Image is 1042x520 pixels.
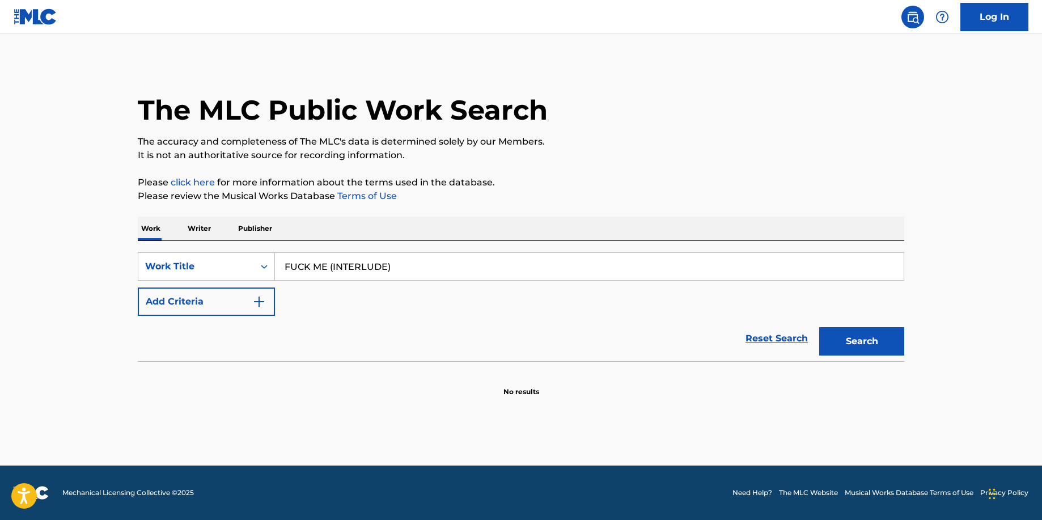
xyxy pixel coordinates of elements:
[62,488,194,498] span: Mechanical Licensing Collective © 2025
[779,488,838,498] a: The MLC Website
[985,466,1042,520] iframe: Chat Widget
[14,9,57,25] img: MLC Logo
[138,149,904,162] p: It is not an authoritative source for recording information.
[819,327,904,356] button: Search
[989,477,996,511] div: Drag
[171,177,215,188] a: click here
[235,217,276,240] p: Publisher
[906,10,920,24] img: search
[740,326,814,351] a: Reset Search
[138,189,904,203] p: Please review the Musical Works Database
[845,488,973,498] a: Musical Works Database Terms of Use
[138,217,164,240] p: Work
[931,6,954,28] div: Help
[960,3,1028,31] a: Log In
[901,6,924,28] a: Public Search
[980,488,1028,498] a: Privacy Policy
[252,295,266,308] img: 9d2ae6d4665cec9f34b9.svg
[732,488,772,498] a: Need Help?
[184,217,214,240] p: Writer
[138,252,904,361] form: Search Form
[14,486,49,500] img: logo
[335,191,397,201] a: Terms of Use
[145,260,247,273] div: Work Title
[503,373,539,397] p: No results
[138,93,548,127] h1: The MLC Public Work Search
[138,288,275,316] button: Add Criteria
[138,135,904,149] p: The accuracy and completeness of The MLC's data is determined solely by our Members.
[138,176,904,189] p: Please for more information about the terms used in the database.
[935,10,949,24] img: help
